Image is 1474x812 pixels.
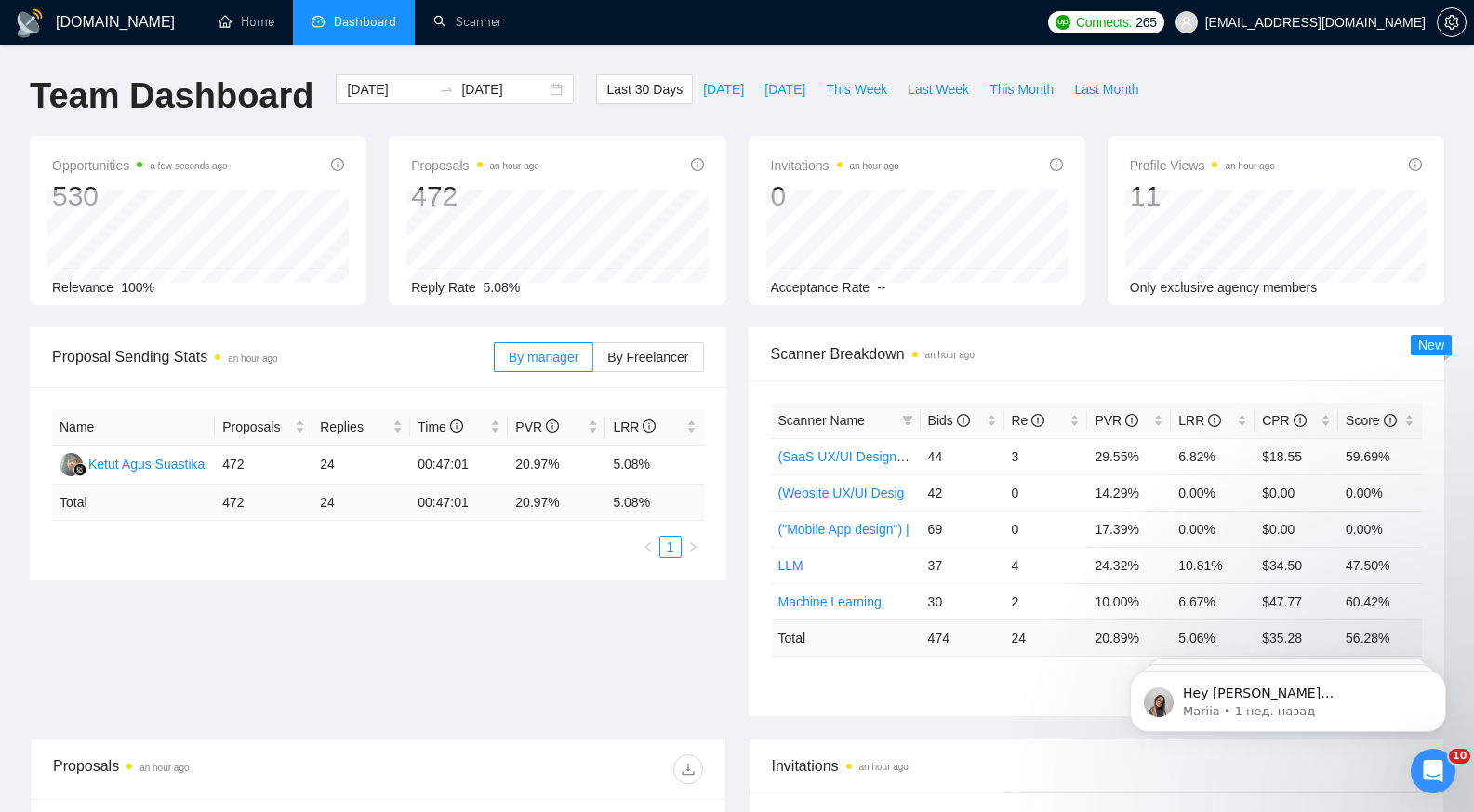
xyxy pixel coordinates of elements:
[1074,79,1138,100] span: Last Month
[607,350,688,365] span: By Freelancer
[674,762,702,777] span: download
[1255,547,1338,583] td: $34.50
[778,449,1049,464] a: (SaaS UX/UI Design) ([GEOGRAPHIC_DATA])
[1208,414,1221,427] span: info-circle
[778,594,882,609] a: Machine Learning
[334,14,396,30] span: Dashboard
[979,74,1064,104] button: This Month
[928,413,970,428] span: Bids
[682,536,704,558] li: Next Page
[659,536,682,558] li: 1
[764,79,805,100] span: [DATE]
[60,453,83,476] img: KA
[1171,583,1255,619] td: 6.67%
[921,583,1004,619] td: 30
[52,280,113,295] span: Relevance
[121,280,154,295] span: 100%
[877,280,885,295] span: --
[1180,16,1193,29] span: user
[515,419,559,434] span: PVR
[778,413,865,428] span: Scanner Name
[347,79,432,100] input: Start date
[1338,511,1422,547] td: 0.00%
[754,74,816,104] button: [DATE]
[312,15,325,28] span: dashboard
[1171,547,1255,583] td: 10.81%
[1171,619,1255,656] td: 5.06 %
[605,446,703,485] td: 5.08%
[508,446,605,485] td: 20.97%
[546,419,559,433] span: info-circle
[1438,15,1466,30] span: setting
[410,446,508,485] td: 00:47:01
[418,419,462,434] span: Time
[52,179,228,214] div: 530
[902,415,913,426] span: filter
[1171,438,1255,474] td: 6.82%
[606,79,683,100] span: Last 30 Days
[1338,583,1422,619] td: 60.42%
[816,74,897,104] button: This Week
[331,158,344,171] span: info-circle
[484,280,521,295] span: 5.08%
[450,419,463,433] span: info-circle
[771,280,870,295] span: Acceptance Rate
[52,485,215,521] td: Total
[1338,438,1422,474] td: 59.69%
[312,409,410,446] th: Replies
[1087,547,1171,583] td: 24.32%
[778,486,905,500] a: (Website UX/UI Desig
[660,537,681,557] a: 1
[908,79,969,100] span: Last Week
[88,454,205,474] div: Ketut Agus Suastika
[772,754,1422,778] span: Invitations
[1338,619,1422,656] td: 56.28 %
[1255,438,1338,474] td: $18.55
[1449,749,1470,764] span: 10
[508,485,605,521] td: 20.97 %
[778,522,910,537] a: ("Mobile App design") |
[771,619,921,656] td: Total
[1418,338,1444,353] span: New
[613,419,656,434] span: LRR
[509,350,578,365] span: By manager
[921,511,1004,547] td: 69
[222,417,291,437] span: Proposals
[461,79,546,100] input: End date
[1346,413,1396,428] span: Score
[1384,414,1397,427] span: info-circle
[150,161,227,171] time: a few seconds ago
[1130,280,1318,295] span: Only exclusive agency members
[921,438,1004,474] td: 44
[771,179,899,214] div: 0
[1255,511,1338,547] td: $0.00
[1087,583,1171,619] td: 10.00%
[139,763,189,773] time: an hour ago
[52,154,228,177] span: Opportunities
[1171,511,1255,547] td: 0.00%
[687,541,698,552] span: right
[921,619,1004,656] td: 474
[850,161,899,171] time: an hour ago
[605,485,703,521] td: 5.08 %
[1087,619,1171,656] td: 20.89 %
[312,446,410,485] td: 24
[1411,749,1455,793] iframe: Intercom live chat
[1255,619,1338,656] td: $ 35.28
[30,74,313,118] h1: Team Dashboard
[1087,511,1171,547] td: 17.39%
[643,419,656,433] span: info-circle
[989,79,1054,100] span: This Month
[1262,413,1306,428] span: CPR
[1338,474,1422,511] td: 0.00%
[693,74,754,104] button: [DATE]
[1076,12,1132,33] span: Connects:
[897,74,979,104] button: Last Week
[1012,413,1045,428] span: Re
[73,463,86,476] img: gigradar-bm.png
[771,342,1423,366] span: Scanner Breakdown
[673,754,703,784] button: download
